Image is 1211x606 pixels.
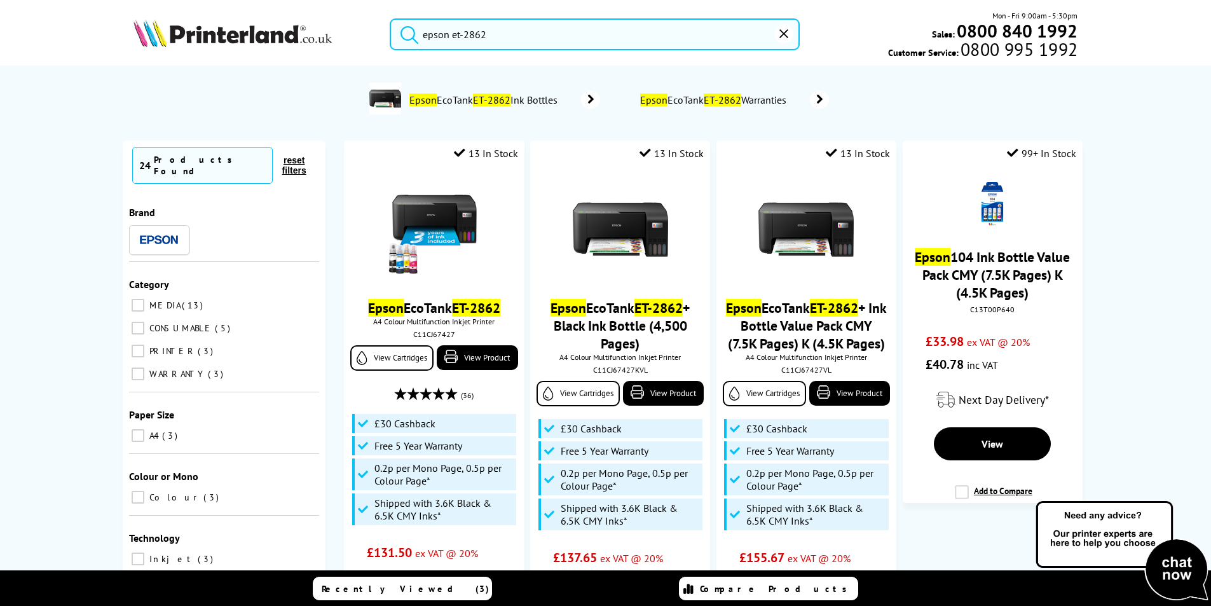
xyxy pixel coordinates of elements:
span: Shipped with 3.6K Black & 6.5K CMY Inks* [374,497,513,522]
span: EcoTank Ink Bottles [407,93,562,106]
a: View Product [809,381,890,406]
span: A4 Colour Multifunction Inkjet Printer [350,317,517,326]
a: View Cartridges [537,381,620,406]
a: EpsonEcoTankET-2862Warranties [638,91,829,109]
input: Colour 3 [132,491,144,504]
img: Open Live Chat window [1033,499,1211,603]
span: Free 5 Year Warranty [561,444,648,457]
mark: Epson [368,299,404,317]
span: Free 5 Year Warranty [374,439,462,452]
a: EpsonEcoTankET-2862+ Black Ink Bottle (4,500 Pages) [551,299,690,352]
span: Shipped with 3.6K Black & 6.5K CMY Inks* [561,502,699,527]
span: 0.2p per Mono Page, 0.5p per Colour Page* [746,467,885,492]
span: ex VAT @ 20% [788,552,851,565]
span: Brand [129,206,155,219]
span: 13 [182,300,206,311]
span: (36) [461,383,474,408]
span: 24 [139,159,151,172]
div: C11CJ67427VL [726,365,887,375]
span: Category [129,278,169,291]
span: 3 [198,553,216,565]
span: Paper Size [129,408,174,421]
span: ex VAT @ 20% [600,552,663,565]
a: View Cartridges [723,381,806,406]
input: Search product or brand [390,18,800,50]
span: EcoTank Warranties [638,93,791,106]
a: Printerland Logo [133,19,374,50]
span: £157.80 [367,567,411,584]
span: Inkjet [146,553,196,565]
a: View Cartridges [350,345,434,371]
b: 0800 840 1992 [957,19,1078,43]
input: WARRANTY 3 [132,368,144,380]
div: C11CJ67427 [353,329,514,339]
a: EpsonEcoTankET-2862+ Ink Bottle Value Pack CMY (7.5K Pages) K (4.5K Pages) [726,299,887,352]
span: £33.98 [926,333,964,350]
a: Compare Products [679,577,858,600]
span: Colour or Mono [129,470,198,483]
div: Products Found [154,154,266,177]
input: Inkjet 3 [132,553,144,565]
span: inc VAT [414,570,445,582]
span: Free 5 Year Warranty [746,444,834,457]
img: epson-et-2862-ink-included-small.jpg [387,182,482,277]
div: 13 In Stock [454,147,518,160]
input: CONSUMABLE 5 [132,322,144,334]
span: 3 [203,492,222,503]
a: Epson104 Ink Bottle Value Pack CMY (7.5K Pages) K (4.5K Pages) [915,248,1070,301]
img: Epson-ET-2810-Front-Main-Small.jpg [758,182,854,277]
a: Recently Viewed (3) [313,577,492,600]
mark: ET-2862 [704,93,741,106]
input: A4 3 [132,429,144,442]
span: £155.67 [739,549,784,566]
mark: Epson [640,93,667,106]
div: C13T00P640 [912,305,1073,314]
span: 0.2p per Mono Page, 0.5p per Colour Page* [561,467,699,492]
span: ex VAT @ 20% [967,336,1030,348]
mark: Epson [726,299,762,317]
span: WARRANTY [146,368,207,380]
mark: Epson [551,299,586,317]
input: MEDIA 13 [132,299,144,312]
span: Customer Service: [888,43,1078,59]
span: Compare Products [700,583,854,595]
mark: Epson [409,93,437,106]
span: PRINTER [146,345,196,357]
span: 3 [162,430,181,441]
span: 0.2p per Mono Page, 0.5p per Colour Page* [374,462,513,487]
span: Colour [146,492,202,503]
label: Add to Compare [955,485,1032,509]
span: Shipped with 3.6K Black & 6.5K CMY Inks* [746,502,885,527]
span: Recently Viewed (3) [322,583,489,595]
div: 13 In Stock [826,147,890,160]
mark: ET-2862 [810,299,858,317]
span: 3 [208,368,226,380]
span: Sales: [932,28,955,40]
div: C11CJ67427KVL [540,365,701,375]
div: 99+ In Stock [1007,147,1076,160]
span: Next Day Delivery* [959,392,1049,407]
mark: ET-2862 [634,299,683,317]
span: £30 Cashback [746,422,807,435]
a: 0800 840 1992 [955,25,1078,37]
span: £30 Cashback [561,422,622,435]
span: £131.50 [367,544,412,561]
img: C11CJ67401-departmentpage.jpg [369,83,401,114]
span: A4 Colour Multifunction Inkjet Printer [537,352,704,362]
mark: ET-2862 [473,93,510,106]
span: Mon - Fri 9:00am - 5:30pm [992,10,1078,22]
span: inc VAT [967,359,998,371]
span: 3 [198,345,216,357]
button: reset filters [273,155,316,176]
div: 13 In Stock [640,147,704,160]
span: A4 Colour Multifunction Inkjet Printer [723,352,890,362]
span: £30 Cashback [374,417,435,430]
img: Printerland Logo [133,19,332,47]
mark: Epson [915,248,950,266]
span: £137.65 [553,549,597,566]
span: 5 [215,322,233,334]
a: EpsonEcoTankET-2862Ink Bottles [407,83,600,117]
span: Technology [129,532,180,544]
img: Epson-C13T00P640-Front-Small.gif [970,182,1015,226]
span: View [982,437,1003,450]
